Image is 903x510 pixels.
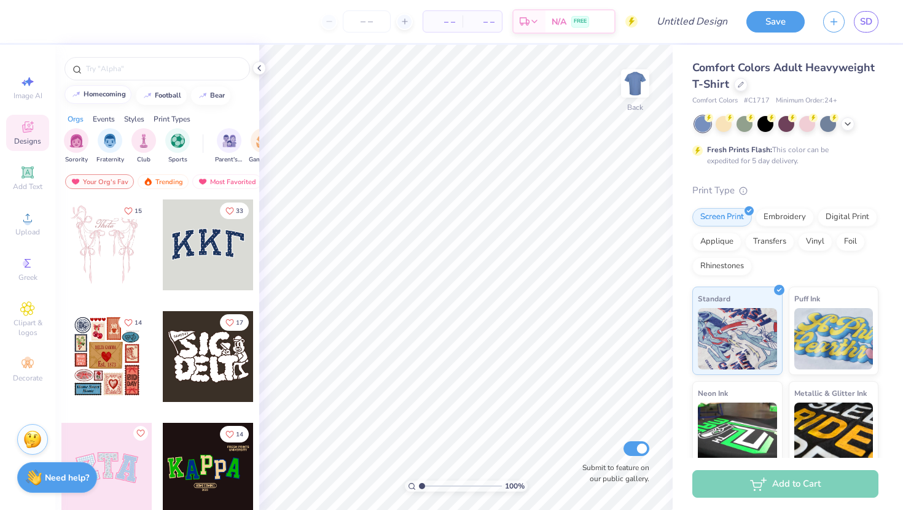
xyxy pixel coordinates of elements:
[236,431,243,438] span: 14
[71,177,80,186] img: most_fav.gif
[692,60,875,91] span: Comfort Colors Adult Heavyweight T-Shirt
[64,128,88,164] button: filter button
[96,128,124,164] div: filter for Fraternity
[191,87,230,105] button: bear
[707,145,772,155] strong: Fresh Prints Flash:
[756,208,814,226] div: Embroidery
[860,15,872,29] span: SD
[220,203,249,219] button: Like
[249,128,277,164] button: filter button
[794,387,867,400] span: Metallic & Glitter Ink
[222,134,237,148] img: Parent's Weekend Image
[137,134,150,148] img: Club Image
[692,233,741,251] div: Applique
[93,114,115,125] div: Events
[794,403,874,464] img: Metallic & Glitter Ink
[6,318,49,338] span: Clipart & logos
[215,128,243,164] button: filter button
[96,128,124,164] button: filter button
[136,87,187,105] button: football
[155,92,181,99] div: football
[794,292,820,305] span: Puff Ink
[137,155,150,164] span: Club
[692,96,738,106] span: Comfort Colors
[707,144,858,166] div: This color can be expedited for 5 day delivery.
[15,227,40,237] span: Upload
[18,272,37,282] span: Greek
[574,17,587,26] span: FREE
[192,174,262,189] div: Most Favorited
[68,114,84,125] div: Orgs
[69,134,84,148] img: Sorority Image
[13,373,42,383] span: Decorate
[210,92,225,99] div: bear
[776,96,837,106] span: Minimum Order: 24 +
[71,91,81,98] img: trend_line.gif
[698,403,777,464] img: Neon Ink
[85,63,242,75] input: Try "Alpha"
[198,177,208,186] img: most_fav.gif
[692,208,752,226] div: Screen Print
[65,155,88,164] span: Sorority
[165,128,190,164] button: filter button
[64,128,88,164] div: filter for Sorority
[647,9,737,34] input: Untitled Design
[154,114,190,125] div: Print Types
[249,155,277,164] span: Game Day
[215,155,243,164] span: Parent's Weekend
[45,472,89,484] strong: Need help?
[131,128,156,164] button: filter button
[746,11,805,33] button: Save
[470,15,495,28] span: – –
[236,208,243,214] span: 33
[623,71,647,96] img: Back
[14,136,41,146] span: Designs
[135,208,142,214] span: 15
[505,481,525,492] span: 100 %
[96,155,124,164] span: Fraternity
[84,91,126,98] div: homecoming
[698,292,730,305] span: Standard
[249,128,277,164] div: filter for Game Day
[143,177,153,186] img: trending.gif
[576,462,649,484] label: Submit to feature on our public gallery.
[854,11,878,33] a: SD
[119,203,147,219] button: Like
[236,320,243,326] span: 17
[65,174,134,189] div: Your Org's Fav
[165,128,190,164] div: filter for Sports
[143,92,152,99] img: trend_line.gif
[135,320,142,326] span: 14
[794,308,874,369] img: Puff Ink
[431,15,455,28] span: – –
[552,15,566,28] span: N/A
[64,85,131,104] button: homecoming
[133,426,148,441] button: Like
[124,114,144,125] div: Styles
[171,134,185,148] img: Sports Image
[744,96,770,106] span: # C1717
[343,10,391,33] input: – –
[220,426,249,442] button: Like
[836,233,865,251] div: Foil
[131,128,156,164] div: filter for Club
[215,128,243,164] div: filter for Parent's Weekend
[698,308,777,369] img: Standard
[818,208,877,226] div: Digital Print
[14,91,42,101] span: Image AI
[168,155,187,164] span: Sports
[119,314,147,331] button: Like
[692,184,878,198] div: Print Type
[698,387,728,400] span: Neon Ink
[198,92,208,99] img: trend_line.gif
[745,233,794,251] div: Transfers
[627,102,643,113] div: Back
[138,174,189,189] div: Trending
[103,134,117,148] img: Fraternity Image
[220,314,249,331] button: Like
[798,233,832,251] div: Vinyl
[692,257,752,276] div: Rhinestones
[13,182,42,191] span: Add Text
[256,134,270,148] img: Game Day Image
